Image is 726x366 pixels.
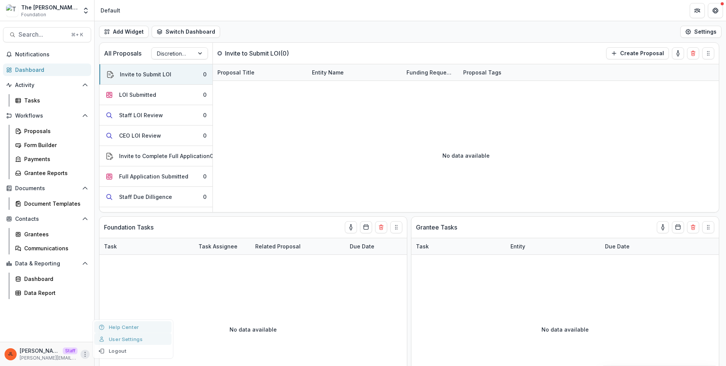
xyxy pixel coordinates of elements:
[15,185,79,192] span: Documents
[12,287,91,299] a: Data Report
[12,273,91,285] a: Dashboard
[213,68,259,76] div: Proposal Title
[99,26,149,38] button: Add Widget
[63,347,78,354] p: Staff
[411,242,433,250] div: Task
[99,242,121,250] div: Task
[459,68,506,76] div: Proposal Tags
[15,51,88,58] span: Notifications
[213,64,307,81] div: Proposal Title
[459,64,553,81] div: Proposal Tags
[3,27,91,42] button: Search...
[194,242,242,250] div: Task Assignee
[15,66,85,74] div: Dashboard
[3,182,91,194] button: Open Documents
[81,3,91,18] button: Open entity switcher
[24,275,85,283] div: Dashboard
[600,242,634,250] div: Due Date
[119,111,163,119] div: Staff LOI Review
[402,68,459,76] div: Funding Requested
[24,141,85,149] div: Form Builder
[3,79,91,91] button: Open Activity
[210,152,213,160] div: 0
[24,289,85,297] div: Data Report
[194,238,251,254] div: Task Assignee
[81,350,90,359] button: More
[307,68,348,76] div: Entity Name
[345,238,402,254] div: Due Date
[702,221,714,233] button: Drag
[345,242,379,250] div: Due Date
[99,238,194,254] div: Task
[12,242,91,254] a: Communications
[541,326,589,333] p: No data available
[411,238,506,254] div: Task
[15,113,79,119] span: Workflows
[120,70,171,78] div: Invite to Submit LOI
[12,94,91,107] a: Tasks
[203,91,206,99] div: 0
[307,64,402,81] div: Entity Name
[24,200,85,208] div: Document Templates
[3,64,91,76] a: Dashboard
[12,153,91,165] a: Payments
[708,3,723,18] button: Get Help
[15,82,79,88] span: Activity
[442,152,490,160] p: No data available
[251,238,345,254] div: Related Proposal
[690,3,705,18] button: Partners
[119,132,161,140] div: CEO LOI Review
[24,230,85,238] div: Grantees
[119,193,172,201] div: Staff Due Dilligence
[99,126,213,146] button: CEO LOI Review0
[15,216,79,222] span: Contacts
[225,49,289,58] p: Invite to Submit LOI ( 0 )
[3,257,91,270] button: Open Data & Reporting
[99,146,213,166] button: Invite to Complete Full Application0
[99,64,213,85] button: Invite to Submit LOI0
[600,238,657,254] div: Due Date
[21,3,78,11] div: The [PERSON_NAME] Foundation Data Sandbox
[506,242,530,250] div: Entity
[24,244,85,252] div: Communications
[402,64,459,81] div: Funding Requested
[606,47,669,59] button: Create Proposal
[12,125,91,137] a: Proposals
[3,48,91,60] button: Notifications
[360,221,372,233] button: Calendar
[21,11,46,18] span: Foundation
[12,197,91,210] a: Document Templates
[24,169,85,177] div: Grantee Reports
[416,223,457,232] p: Grantee Tasks
[8,352,13,357] div: Jeanne Locker
[119,172,188,180] div: Full Application Submitted
[99,85,213,105] button: LOI Submitted0
[687,47,699,59] button: Delete card
[203,172,206,180] div: 0
[24,96,85,104] div: Tasks
[390,221,402,233] button: Drag
[680,26,721,38] button: Settings
[24,127,85,135] div: Proposals
[657,221,669,233] button: toggle-assigned-to-me
[99,105,213,126] button: Staff LOI Review0
[345,221,357,233] button: toggle-assigned-to-me
[119,152,210,160] div: Invite to Complete Full Application
[98,5,123,16] nav: breadcrumb
[3,110,91,122] button: Open Workflows
[20,355,78,361] p: [PERSON_NAME][EMAIL_ADDRESS][DOMAIN_NAME]
[15,261,79,267] span: Data & Reporting
[251,242,305,250] div: Related Proposal
[12,228,91,240] a: Grantees
[99,187,213,207] button: Staff Due Dilligence0
[24,155,85,163] div: Payments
